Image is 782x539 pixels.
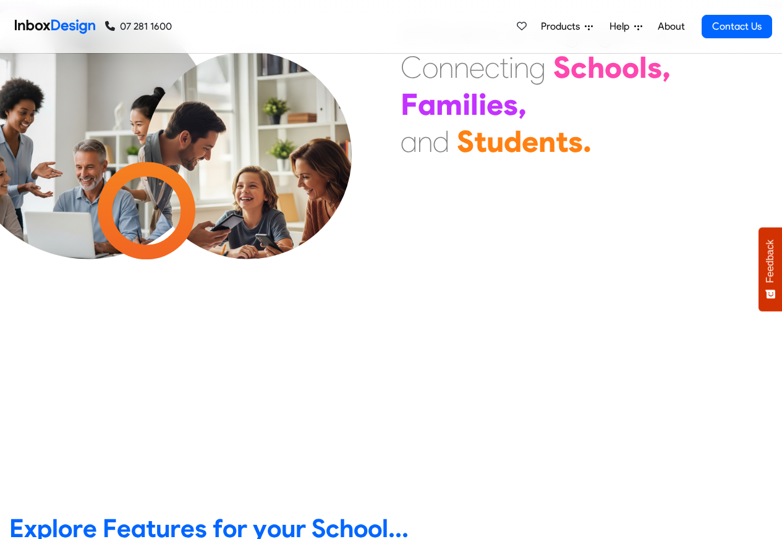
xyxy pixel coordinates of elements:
div: l [470,86,478,123]
div: e [522,123,538,160]
div: t [474,123,487,160]
div: d [433,123,449,160]
div: u [487,123,504,160]
div: i [478,86,487,123]
div: n [514,49,529,86]
div: t [499,49,509,86]
div: a [401,123,417,160]
div: S [553,49,571,86]
div: i [462,86,470,123]
div: g [529,49,546,86]
div: h [587,49,605,86]
div: i [509,49,514,86]
div: l [639,49,647,86]
div: t [556,123,568,160]
span: Help [610,19,634,34]
a: About [654,14,688,39]
div: e [487,86,503,123]
a: 07 281 1600 [105,19,172,34]
div: . [583,123,592,160]
button: Feedback - Show survey [759,227,782,311]
div: m [436,86,462,123]
div: s [568,123,583,160]
div: , [662,49,671,86]
div: o [622,49,639,86]
div: C [401,49,422,86]
div: o [422,49,438,86]
a: Help [605,14,647,39]
a: Contact Us [702,15,772,38]
div: a [418,86,436,123]
div: n [538,123,556,160]
div: n [438,49,454,86]
div: s [503,86,518,123]
div: n [454,49,469,86]
div: c [571,49,587,86]
span: Feedback [765,240,776,283]
div: e [469,49,485,86]
div: n [417,123,433,160]
div: S [457,123,474,160]
div: o [605,49,622,86]
div: c [485,49,499,86]
div: , [518,86,527,123]
a: Products [536,14,598,39]
div: d [504,123,522,160]
img: parents_with_child.png [119,52,378,311]
div: F [401,86,418,123]
div: s [647,49,662,86]
span: Products [541,19,585,34]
